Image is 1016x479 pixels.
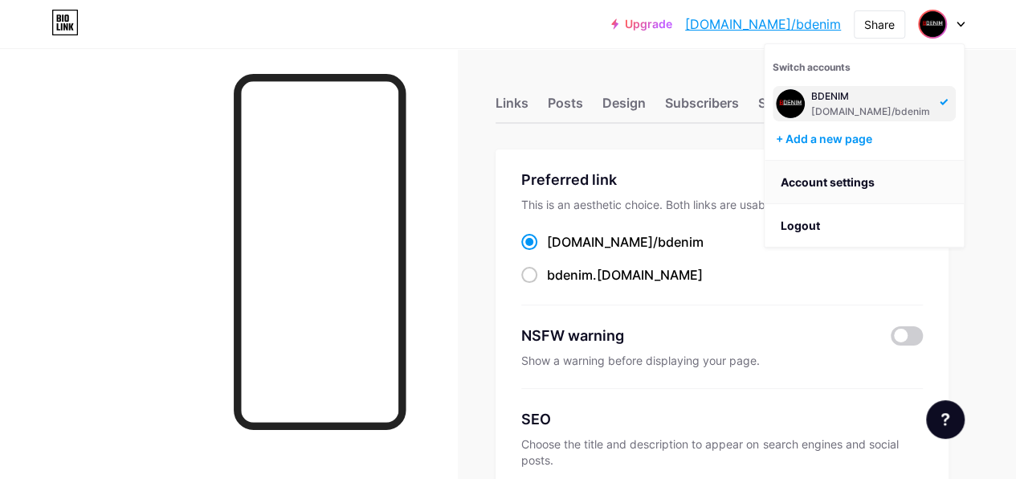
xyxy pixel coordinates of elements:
[773,61,851,73] span: Switch accounts
[521,436,923,469] div: Choose the title and description to appear on search engines and social posts.
[547,232,704,252] div: [DOMAIN_NAME]/
[864,16,895,33] div: Share
[521,353,923,369] div: Show a warning before displaying your page.
[521,408,923,430] div: SEO
[685,14,841,34] a: [DOMAIN_NAME]/bdenim
[548,93,583,122] div: Posts
[547,265,703,285] div: .[DOMAIN_NAME]
[811,105,930,118] div: [DOMAIN_NAME]/bdenim
[521,197,923,213] div: This is an aesthetic choice. Both links are usable.
[920,11,945,37] img: bdenim
[658,234,704,250] span: bdenim
[776,89,805,118] img: bdenim
[547,267,593,283] span: bdenim
[496,93,528,122] div: Links
[521,325,870,346] div: NSFW warning
[665,93,739,122] div: Subscribers
[758,93,790,122] div: Stats
[811,90,930,103] div: BDENIM
[765,204,964,248] li: Logout
[765,161,964,204] a: Account settings
[776,131,956,147] div: + Add a new page
[611,18,672,31] a: Upgrade
[602,93,646,122] div: Design
[521,169,923,190] div: Preferred link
